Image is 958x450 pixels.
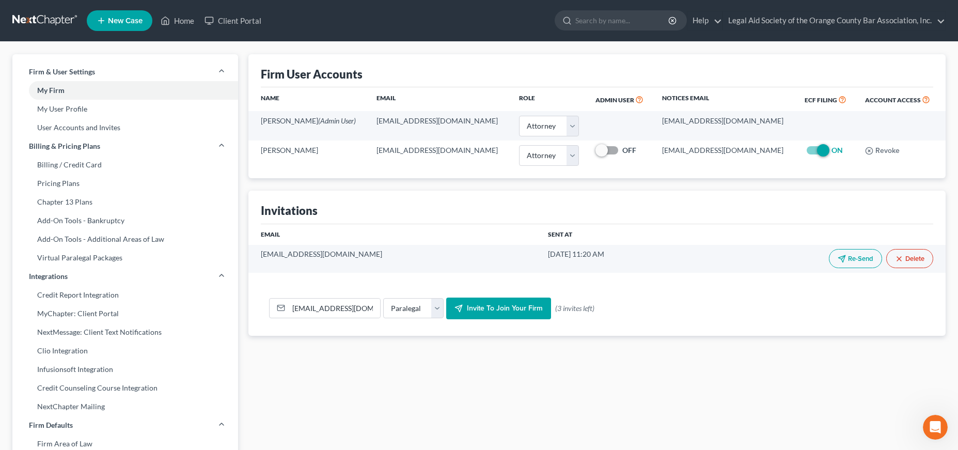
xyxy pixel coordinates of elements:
button: Gif picker [33,338,41,346]
button: Home [180,4,200,24]
button: Upload attachment [49,338,57,346]
strong: OFF [622,146,636,154]
button: Emoji picker [16,338,24,347]
div: [PERSON_NAME] • 5m ago [17,284,100,290]
i: We use the Salesforce Authenticator app for MFA at NextChapter and other users are reporting the ... [17,230,154,269]
div: Starting [DATE], PACER requires Multi-Factor Authentication (MFA) for all filers in select distri... [17,113,161,153]
td: [EMAIL_ADDRESS][DOMAIN_NAME] [654,111,796,141]
button: Invite to join your firm [446,298,551,319]
a: Virtual Paralegal Packages [12,249,238,267]
a: Infusionsoft Integration [12,360,238,379]
button: Re-Send [829,249,882,268]
span: Account Access [865,96,921,104]
div: Please be sure to enable MFA in your PACER account settings. Once enabled, you will have to enter... [17,159,161,209]
td: [PERSON_NAME] [248,141,368,170]
span: Invite to join your firm [467,304,543,313]
a: Home [155,11,199,30]
a: Help [687,11,722,30]
span: Integrations [29,271,68,282]
span: Admin User [595,96,634,104]
td: [EMAIL_ADDRESS][DOMAIN_NAME] [368,141,511,170]
a: Chapter 13 Plans [12,193,238,211]
td: [EMAIL_ADDRESS][DOMAIN_NAME] [654,141,796,170]
span: Firm Defaults [29,420,73,430]
b: 2 minutes [64,179,104,188]
a: Add-On Tools - Additional Areas of Law [12,230,238,249]
h1: [PERSON_NAME] [50,5,117,13]
a: MyChapter: Client Portal [12,304,238,323]
span: ECF Filing [805,96,837,104]
a: Legal Aid Society of the Orange County Bar Association, Inc. [723,11,945,30]
div: Emma says… [8,81,198,304]
img: Profile image for Emma [29,6,46,22]
button: Revoke [865,147,900,155]
a: Credit Counseling Course Integration [12,379,238,397]
th: Email [248,224,540,245]
button: Delete [886,249,933,268]
a: Learn More Here [17,215,76,223]
th: Name [248,87,368,111]
button: Send a message… [177,334,194,351]
a: User Accounts and Invites [12,118,238,137]
a: NextChapter Mailing [12,397,238,416]
a: NextMessage: Client Text Notifications [12,323,238,342]
span: New Case [108,17,143,25]
a: Credit Report Integration [12,286,238,304]
input: Search by name... [575,11,670,30]
th: Role [511,87,587,111]
th: Sent At [540,224,689,245]
span: (Admin User) [318,116,356,125]
div: 🚨 PACER Multi-Factor Authentication Now Required 🚨Starting [DATE], PACER requires Multi-Factor Au... [8,81,169,282]
a: My User Profile [12,100,238,118]
strong: ON [831,146,843,154]
input: Email Address [289,299,380,318]
a: My Firm [12,81,238,100]
a: Clio Integration [12,342,238,360]
span: Firm & User Settings [29,67,95,77]
b: 🚨 PACER Multi-Factor Authentication Now Required 🚨 [17,88,148,106]
a: Billing / Credit Card [12,156,238,174]
th: Email [368,87,511,111]
a: Billing & Pricing Plans [12,137,238,156]
td: [DATE] 11:20 AM [540,245,689,273]
a: Firm & User Settings [12,63,238,81]
span: Billing & Pricing Plans [29,141,100,151]
a: Client Portal [199,11,266,30]
textarea: Message… [9,317,198,334]
a: Pricing Plans [12,174,238,193]
button: go back [7,4,26,24]
a: Add-On Tools - Bankruptcy [12,211,238,230]
div: Invitations [261,203,318,218]
td: [EMAIL_ADDRESS][DOMAIN_NAME] [368,111,511,141]
span: (3 invites left) [555,303,594,314]
td: [PERSON_NAME] [248,111,368,141]
a: Firm Defaults [12,416,238,435]
iframe: Intercom live chat [923,415,948,440]
a: Integrations [12,267,238,286]
td: [EMAIL_ADDRESS][DOMAIN_NAME] [248,245,540,273]
div: Firm User Accounts [261,67,363,82]
th: Notices Email [654,87,796,111]
p: Active [DATE] [50,13,96,23]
